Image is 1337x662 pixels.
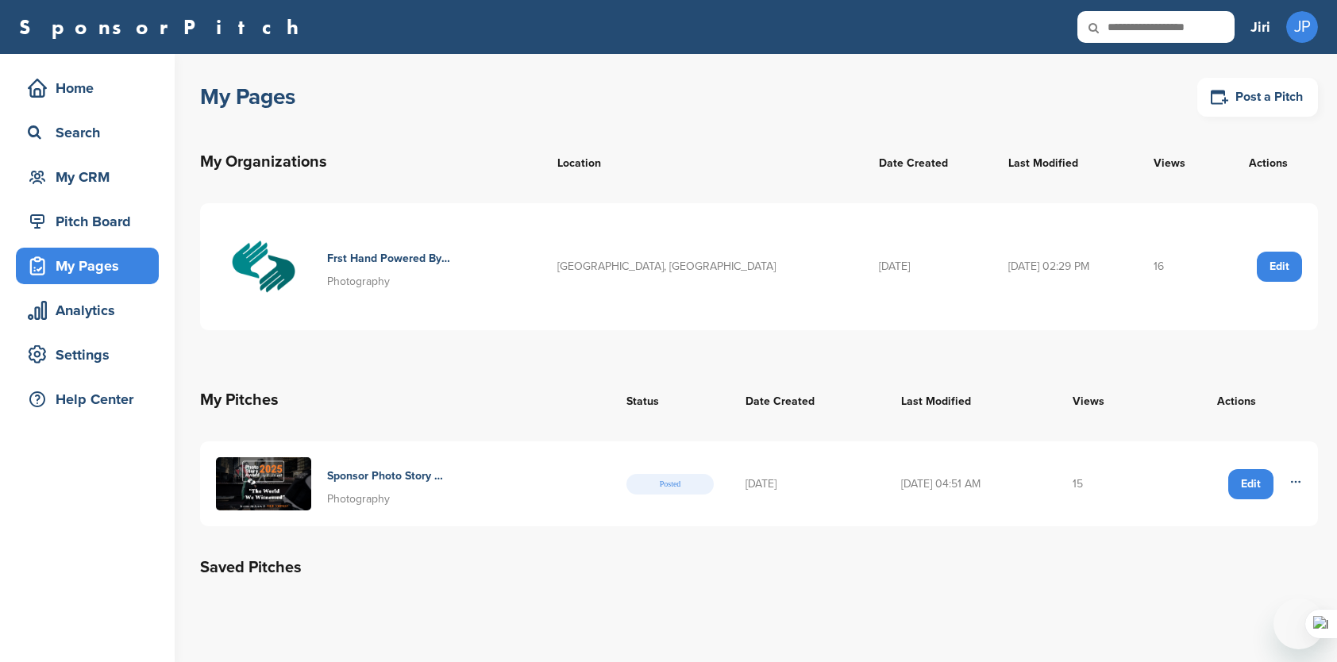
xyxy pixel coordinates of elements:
a: My CRM [16,159,159,195]
td: [DATE] [863,203,992,330]
th: Date Created [730,371,885,429]
a: My Pages [16,248,159,284]
a: Help Center [16,381,159,418]
a: SponsorPitch [19,17,309,37]
div: Help Center [24,385,159,414]
th: Date Created [863,133,992,191]
a: Search [16,114,159,151]
td: [DATE] 02:29 PM [992,203,1137,330]
th: Location [541,133,863,191]
a: Edit [1257,252,1302,282]
h4: Sponsor Photo Story Award 2025 Empower The 6th Annual Global Storytelling Competition [327,468,450,485]
img: 16 9awardlogo [216,457,311,510]
h4: Frst Hand Powered By Frst Media [327,250,450,267]
th: Status [611,371,729,429]
a: Post a Pitch [1197,78,1318,117]
img: Avatar logo kopie [216,219,311,314]
th: Last Modified [992,133,1137,191]
h3: Jiri [1250,16,1270,38]
div: My Pages [24,252,159,280]
h1: My Pages [200,83,295,111]
a: Settings [16,337,159,373]
a: Home [16,70,159,106]
th: Actions [1219,133,1318,191]
td: 15 [1057,441,1155,526]
iframe: Tlačítko pro spuštění okna posílání zpráv [1273,598,1324,649]
td: 16 [1138,203,1219,330]
th: Views [1138,133,1219,191]
th: My Pitches [200,371,611,429]
div: Search [24,118,159,147]
span: Photography [327,275,390,288]
th: My Organizations [200,133,541,191]
th: Last Modified [885,371,1057,429]
a: Jiri [1250,10,1270,44]
div: Analytics [24,296,159,325]
span: Posted [626,474,713,495]
span: JP [1286,11,1318,43]
td: [DATE] [730,441,885,526]
a: 16 9awardlogo Sponsor Photo Story Award 2025 Empower The 6th Annual Global Storytelling Competiti... [216,457,595,510]
a: Pitch Board [16,203,159,240]
a: Edit [1228,469,1273,499]
div: Home [24,74,159,102]
th: Views [1057,371,1155,429]
div: Pitch Board [24,207,159,236]
td: [DATE] 04:51 AM [885,441,1057,526]
span: Photography [327,492,390,506]
a: Analytics [16,292,159,329]
a: Avatar logo kopie Frst Hand Powered By Frst Media Photography [216,219,526,314]
th: Actions [1155,371,1318,429]
td: [GEOGRAPHIC_DATA], [GEOGRAPHIC_DATA] [541,203,863,330]
h2: Saved Pitches [200,555,1318,580]
div: Settings [24,341,159,369]
div: My CRM [24,163,159,191]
